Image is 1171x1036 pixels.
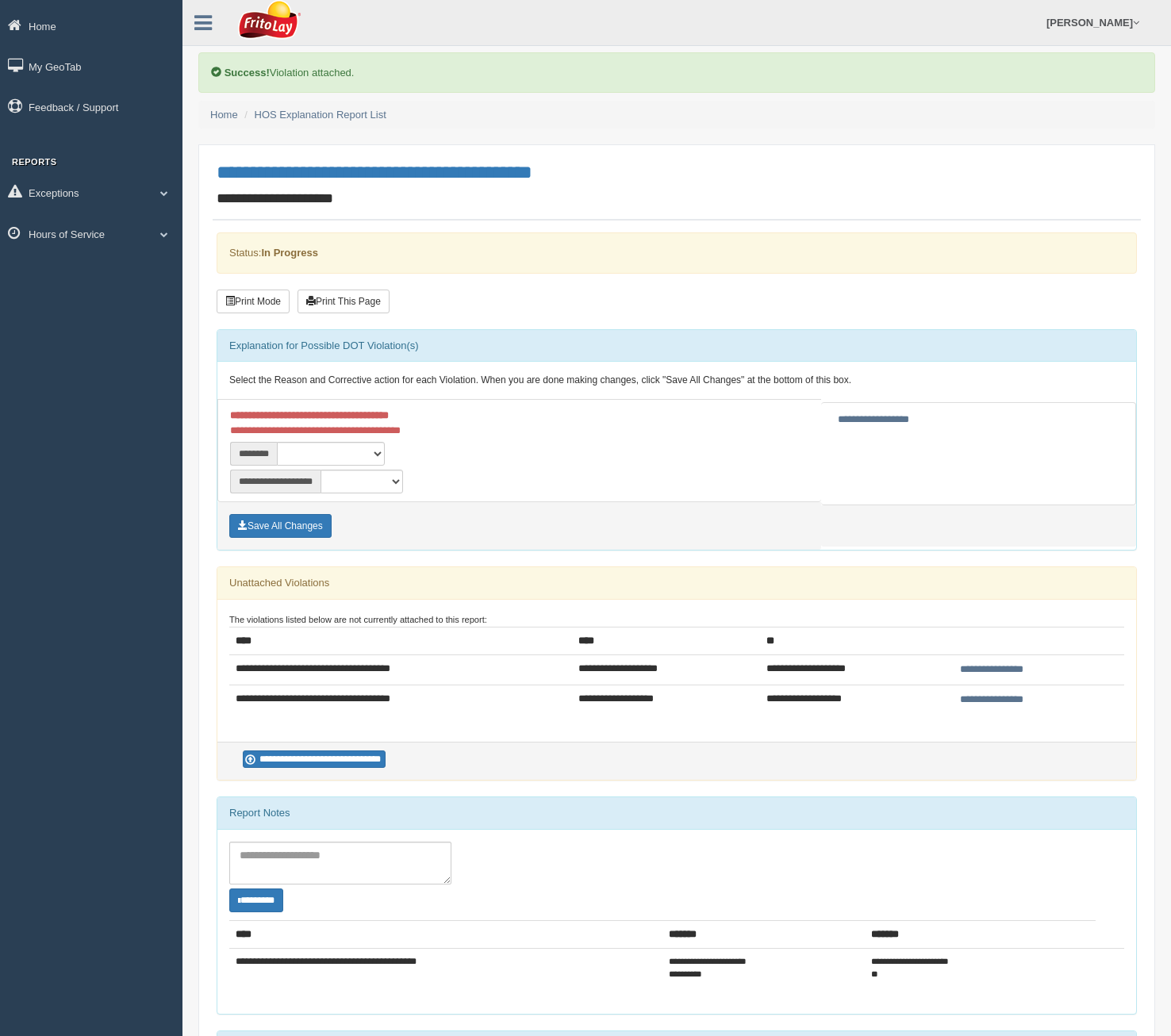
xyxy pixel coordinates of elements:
div: Select the Reason and Corrective action for each Violation. When you are done making changes, cli... [217,362,1136,400]
button: Print Mode [217,290,290,313]
div: Explanation for Possible DOT Violation(s) [217,330,1136,362]
div: Unattached Violations [217,567,1136,599]
b: Success! [225,67,270,79]
small: The violations listed below are not currently attached to this report: [229,615,487,624]
div: Report Notes [217,797,1136,829]
div: Status: [217,232,1137,273]
a: HOS Explanation Report List [255,109,386,121]
button: Save [229,514,332,538]
button: Change Filter Options [229,888,283,912]
div: Violation attached. [198,52,1155,93]
strong: In Progress [261,247,318,259]
button: Print This Page [298,290,390,313]
a: Home [210,109,238,121]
